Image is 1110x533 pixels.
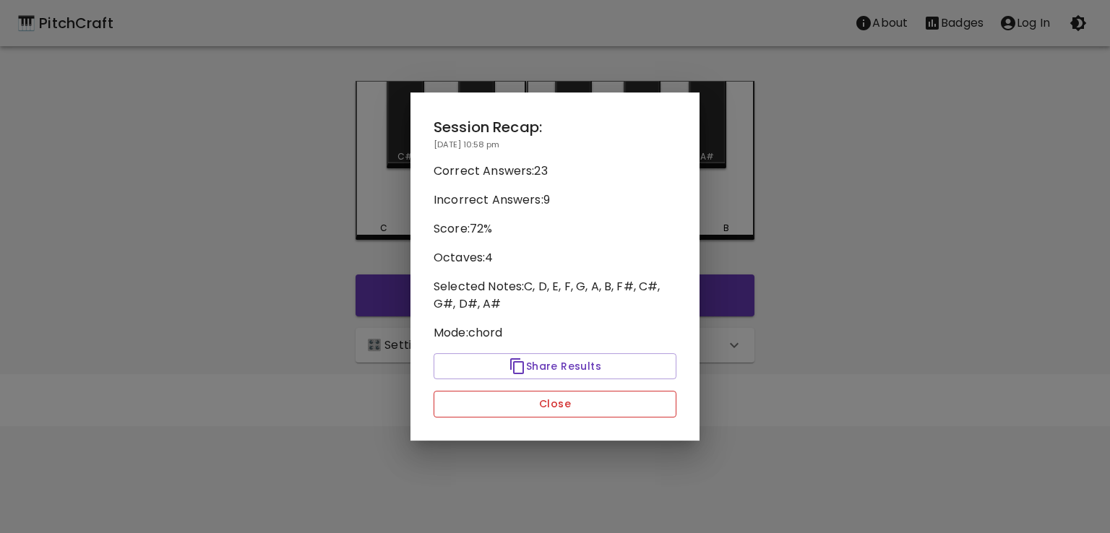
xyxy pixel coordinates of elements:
p: Selected Notes: C, D, E, F, G, A, B, F#, C#, G#, D#, A# [434,278,676,313]
p: Score: 72 % [434,220,676,238]
h2: Session Recap: [434,116,676,139]
p: Correct Answers: 23 [434,162,676,180]
p: Octaves: 4 [434,249,676,266]
p: Incorrect Answers: 9 [434,191,676,209]
button: Share Results [434,353,676,380]
p: [DATE] 10:58 pm [434,139,676,151]
p: Mode: chord [434,324,676,342]
button: Close [434,391,676,417]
